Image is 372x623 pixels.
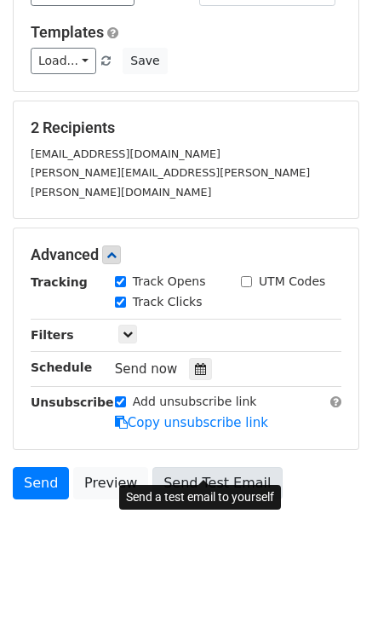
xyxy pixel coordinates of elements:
strong: Schedule [31,361,92,374]
strong: Filters [31,328,74,342]
a: Load... [31,48,96,74]
label: UTM Codes [259,273,325,291]
label: Track Clicks [133,293,203,311]
a: Send Test Email [152,467,282,499]
label: Add unsubscribe link [133,393,257,411]
a: Send [13,467,69,499]
iframe: Chat Widget [287,541,372,623]
a: Templates [31,23,104,41]
h5: Advanced [31,245,341,264]
span: Send now [115,361,178,377]
a: Preview [73,467,148,499]
a: Copy unsubscribe link [115,415,268,430]
h5: 2 Recipients [31,118,341,137]
strong: Tracking [31,275,88,289]
button: Save [123,48,167,74]
strong: Unsubscribe [31,395,114,409]
div: Send a test email to yourself [119,485,281,510]
div: Widget chat [287,541,372,623]
small: [EMAIL_ADDRESS][DOMAIN_NAME] [31,147,220,160]
label: Track Opens [133,273,206,291]
small: [PERSON_NAME][EMAIL_ADDRESS][PERSON_NAME][PERSON_NAME][DOMAIN_NAME] [31,166,310,199]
